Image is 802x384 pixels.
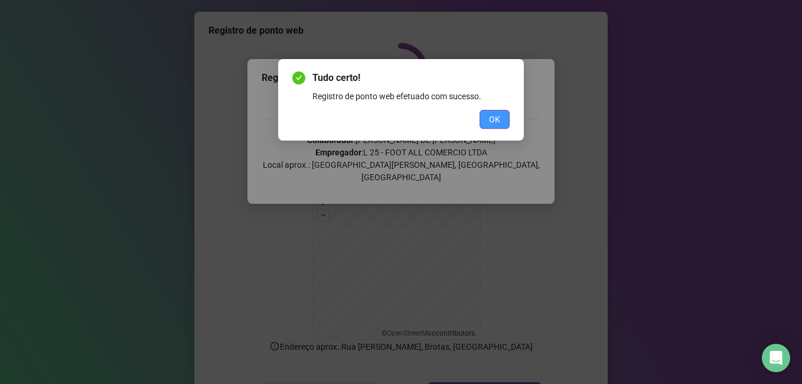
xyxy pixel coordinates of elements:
div: Open Intercom Messenger [762,344,790,372]
span: check-circle [292,71,305,84]
button: OK [480,110,510,129]
div: Registro de ponto web efetuado com sucesso. [312,90,510,103]
span: Tudo certo! [312,71,510,85]
span: OK [489,113,500,126]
